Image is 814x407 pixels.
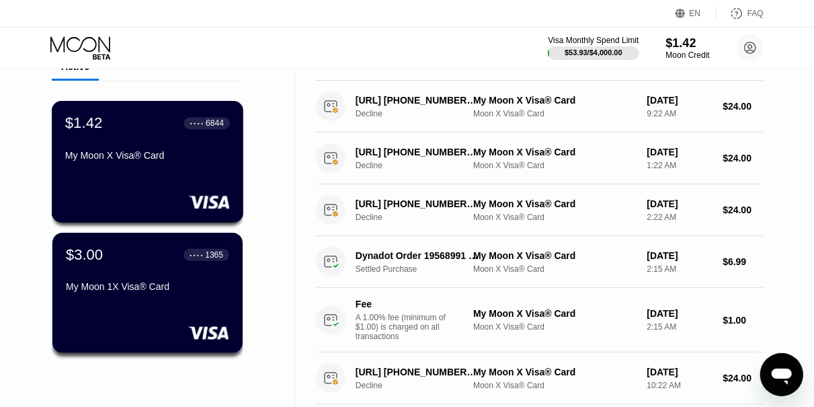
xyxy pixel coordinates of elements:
[647,250,712,261] div: [DATE]
[723,256,764,267] div: $6.99
[65,114,103,132] div: $1.42
[723,205,764,215] div: $24.00
[356,313,456,341] div: A 1.00% fee (minimum of $1.00) is charged on all transactions
[316,353,764,404] div: [URL] [PHONE_NUMBER] USDeclineMy Moon X Visa® CardMoon X Visa® Card[DATE]10:22 AM$24.00
[473,308,636,319] div: My Moon X Visa® Card
[647,381,712,390] div: 10:22 AM
[473,161,636,170] div: Moon X Visa® Card
[647,161,712,170] div: 1:22 AM
[190,121,204,125] div: ● ● ● ●
[316,288,764,353] div: FeeA 1.00% fee (minimum of $1.00) is charged on all transactionsMy Moon X Visa® CardMoon X Visa® ...
[356,250,479,261] div: Dynadot Order 19568991 [GEOGRAPHIC_DATA] [GEOGRAPHIC_DATA]
[647,198,712,209] div: [DATE]
[723,153,764,163] div: $24.00
[356,147,479,157] div: [URL] [PHONE_NUMBER] US
[356,264,487,274] div: Settled Purchase
[473,381,636,390] div: Moon X Visa® Card
[647,109,712,118] div: 9:22 AM
[723,101,764,112] div: $24.00
[473,147,636,157] div: My Moon X Visa® Card
[316,236,764,288] div: Dynadot Order 19568991 [GEOGRAPHIC_DATA] [GEOGRAPHIC_DATA]Settled PurchaseMy Moon X Visa® CardMoo...
[473,95,636,106] div: My Moon X Visa® Card
[565,48,622,57] div: $53.93 / $4,000.00
[316,184,764,236] div: [URL] [PHONE_NUMBER] USDeclineMy Moon X Visa® CardMoon X Visa® Card[DATE]2:22 AM$24.00
[356,109,487,118] div: Decline
[647,308,712,319] div: [DATE]
[690,9,701,18] div: EN
[473,198,636,209] div: My Moon X Visa® Card
[66,281,229,292] div: My Moon 1X Visa® Card
[65,150,230,161] div: My Moon X Visa® Card
[356,198,479,209] div: [URL] [PHONE_NUMBER] US
[473,250,636,261] div: My Moon X Visa® Card
[666,36,710,50] div: $1.42
[760,353,803,396] iframe: Button to launch messaging window
[356,161,487,170] div: Decline
[473,322,636,332] div: Moon X Visa® Card
[647,367,712,377] div: [DATE]
[316,81,764,133] div: [URL] [PHONE_NUMBER] USDeclineMy Moon X Visa® CardMoon X Visa® Card[DATE]9:22 AM$24.00
[356,95,479,106] div: [URL] [PHONE_NUMBER] US
[52,102,243,222] div: $1.42● ● ● ●6844My Moon X Visa® Card
[473,213,636,222] div: Moon X Visa® Card
[205,250,223,260] div: 1365
[473,109,636,118] div: Moon X Visa® Card
[647,264,712,274] div: 2:15 AM
[356,367,479,377] div: [URL] [PHONE_NUMBER] US
[666,50,710,60] div: Moon Credit
[647,213,712,222] div: 2:22 AM
[66,246,103,264] div: $3.00
[548,36,639,45] div: Visa Monthly Spend Limit
[723,315,764,326] div: $1.00
[747,9,764,18] div: FAQ
[356,213,487,222] div: Decline
[190,253,203,257] div: ● ● ● ●
[206,118,224,128] div: 6844
[548,36,639,60] div: Visa Monthly Spend Limit$53.93/$4,000.00
[356,299,450,309] div: Fee
[473,264,636,274] div: Moon X Visa® Card
[356,381,487,390] div: Decline
[647,147,712,157] div: [DATE]
[723,373,764,383] div: $24.00
[666,36,710,60] div: $1.42Moon Credit
[316,133,764,184] div: [URL] [PHONE_NUMBER] USDeclineMy Moon X Visa® CardMoon X Visa® Card[DATE]1:22 AM$24.00
[676,7,717,20] div: EN
[647,95,712,106] div: [DATE]
[717,7,764,20] div: FAQ
[52,233,243,353] div: $3.00● ● ● ●1365My Moon 1X Visa® Card
[473,367,636,377] div: My Moon X Visa® Card
[647,322,712,332] div: 2:15 AM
